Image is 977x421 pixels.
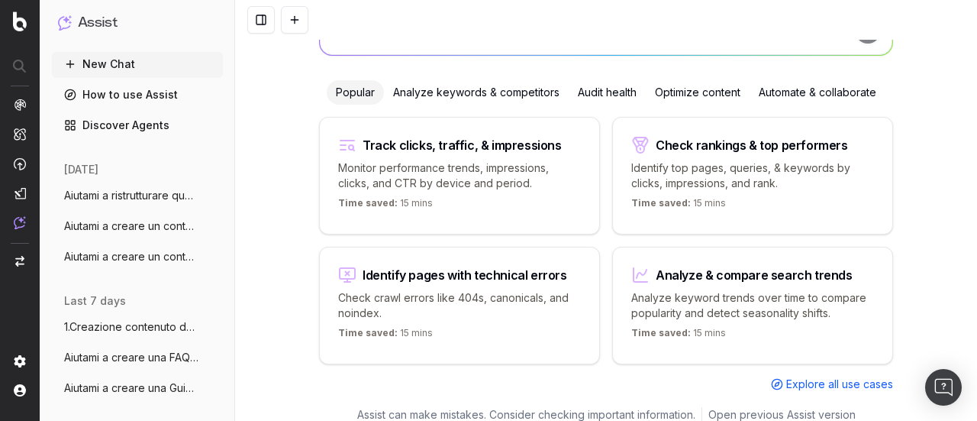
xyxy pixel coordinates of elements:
[64,293,126,309] span: last 7 days
[52,245,223,269] button: Aiutami a creare un contenuto Domanda Fr
[656,139,848,151] div: Check rankings & top performers
[925,369,962,406] div: Open Intercom Messenger
[771,377,893,392] a: Explore all use cases
[64,219,198,234] span: Aiutami a creare un contenuto Domanda Fr
[338,197,398,209] span: Time saved:
[750,80,885,105] div: Automate & collaborate
[363,139,562,151] div: Track clicks, traffic, & impressions
[631,290,874,321] p: Analyze keyword trends over time to compare popularity and detect seasonality shifts.
[338,327,398,338] span: Time saved:
[14,128,26,141] img: Intelligence
[656,269,853,281] div: Analyze & compare search trends
[646,80,750,105] div: Optimize content
[15,256,24,267] img: Switch project
[14,157,26,170] img: Activation
[327,80,384,105] div: Popular
[64,162,98,177] span: [DATE]
[58,15,72,30] img: Assist
[631,197,691,209] span: Time saved:
[631,327,726,345] p: 15 mins
[631,327,691,338] span: Time saved:
[52,113,223,138] a: Discover Agents
[52,214,223,238] button: Aiutami a creare un contenuto Domanda Fr
[14,187,26,199] img: Studio
[64,188,198,203] span: Aiutami a ristrutturare questa Guida in
[52,315,223,339] button: 1.Creazione contenuto da zero Aiutami a
[52,345,223,370] button: Aiutami a creare una FAQ da zero per il
[14,216,26,229] img: Assist
[14,355,26,368] img: Setting
[338,160,581,191] p: Monitor performance trends, impressions, clicks, and CTR by device and period.
[64,350,198,365] span: Aiutami a creare una FAQ da zero per il
[338,327,433,345] p: 15 mins
[786,377,893,392] span: Explore all use cases
[338,290,581,321] p: Check crawl errors like 404s, canonicals, and noindex.
[78,12,118,34] h1: Assist
[631,197,726,215] p: 15 mins
[52,83,223,107] a: How to use Assist
[14,99,26,111] img: Analytics
[13,11,27,31] img: Botify logo
[52,183,223,208] button: Aiutami a ristrutturare questa Guida in
[14,384,26,397] img: My account
[64,381,198,396] span: Aiutami a creare una Guida da zero per i
[363,269,567,281] div: Identify pages with technical errors
[58,12,217,34] button: Assist
[384,80,569,105] div: Analyze keywords & competitors
[569,80,646,105] div: Audit health
[338,197,433,215] p: 15 mins
[631,160,874,191] p: Identify top pages, queries, & keywords by clicks, impressions, and rank.
[52,376,223,400] button: Aiutami a creare una Guida da zero per i
[64,319,198,335] span: 1.Creazione contenuto da zero Aiutami a
[52,52,223,76] button: New Chat
[64,249,198,264] span: Aiutami a creare un contenuto Domanda Fr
